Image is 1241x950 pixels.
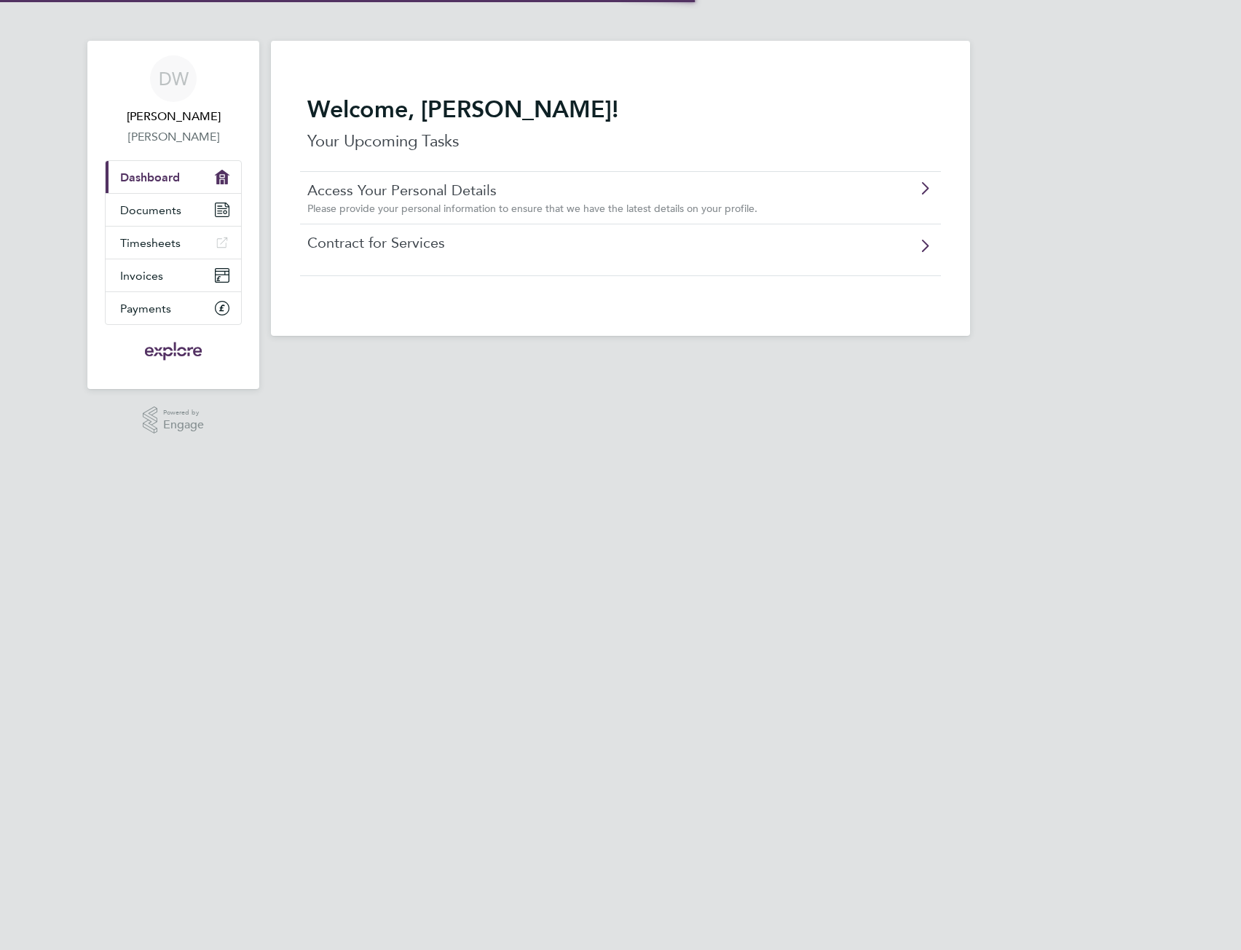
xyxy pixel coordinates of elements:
a: Timesheets [106,227,241,259]
a: Powered byEngage [143,407,205,434]
a: Dashboard [106,161,241,193]
span: DW [159,69,189,88]
a: Payments [106,292,241,324]
span: Dashboard [120,170,180,184]
span: Documents [120,203,181,217]
span: Powered by [163,407,204,419]
a: [PERSON_NAME] [105,128,242,146]
a: Access Your Personal Details [307,181,851,200]
span: Engage [163,419,204,431]
nav: Main navigation [87,41,259,389]
a: Contract for Services [307,233,851,252]
a: DW[PERSON_NAME] [105,55,242,125]
a: Go to home page [105,339,242,363]
a: Invoices [106,259,241,291]
span: Timesheets [120,236,181,250]
span: Payments [120,302,171,315]
a: Documents [106,194,241,226]
img: exploregroup-logo-retina.png [143,339,204,363]
h2: Welcome, [PERSON_NAME]! [307,95,934,124]
span: Please provide your personal information to ensure that we have the latest details on your profile. [307,202,757,215]
span: Invoices [120,269,163,283]
span: Daniel Witkowski [105,108,242,125]
p: Your Upcoming Tasks [307,130,934,153]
